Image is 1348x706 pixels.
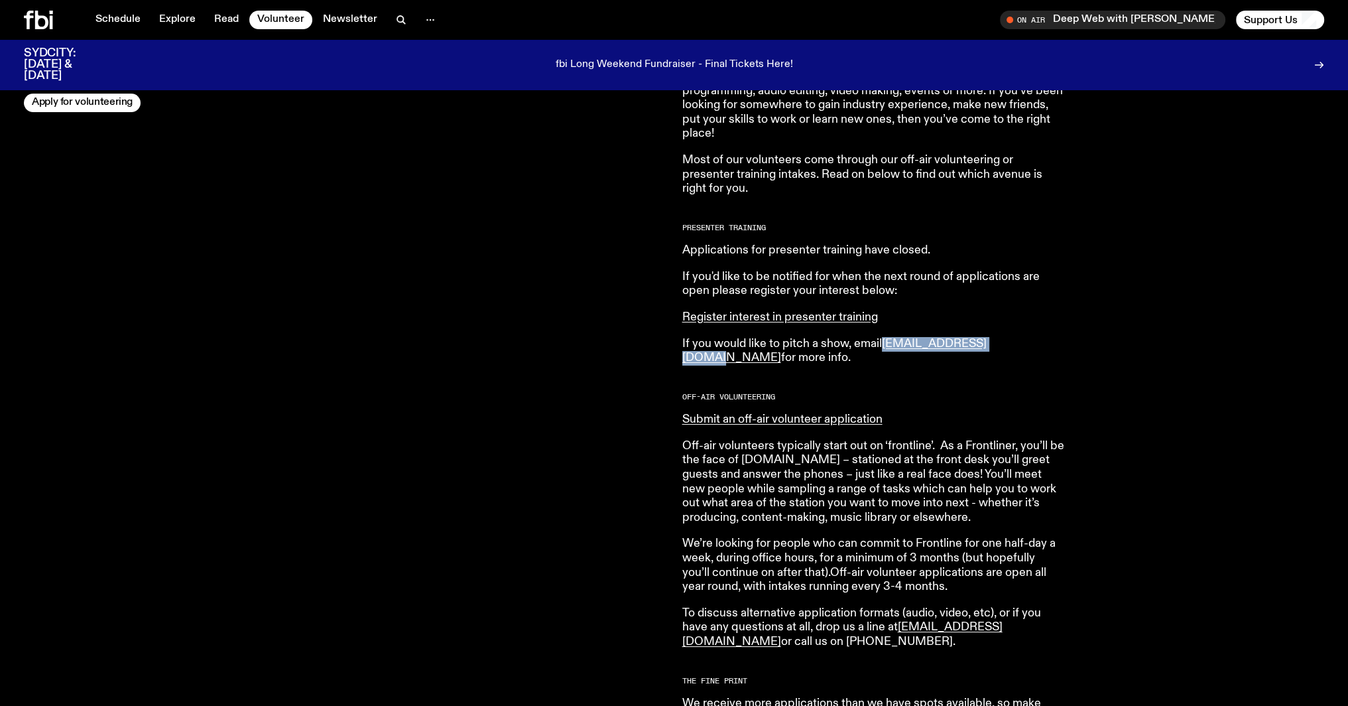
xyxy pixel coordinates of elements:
p: fbi Long Weekend Fundraiser - Final Tickets Here! [556,59,793,71]
p: Most of our volunteers come through our off-air volunteering or presenter training intakes. Read ... [682,153,1064,196]
h2: The Fine Print [682,677,1064,685]
h2: Presenter Training [682,224,1064,232]
p: To discuss alternative application formats (audio, video, etc), or if you have any questions at a... [682,606,1064,650]
p: Applications for presenter training have closed. [682,244,1064,258]
p: We’re looking for people who can commit to Frontline for one half-day a week, during office hours... [682,537,1064,594]
a: Volunteer [249,11,312,29]
a: Apply for volunteering [24,94,141,112]
button: Support Us [1236,11,1324,29]
p: If you'd like to be notified for when the next round of applications are open please register you... [682,270,1064,299]
h3: SYDCITY: [DATE] & [DATE] [24,48,109,82]
a: [EMAIL_ADDRESS][DOMAIN_NAME] [682,621,1003,648]
p: If you would like to pitch a show, email for more info. [682,337,1064,366]
a: Submit an off-air volunteer application [682,413,883,425]
span: Support Us [1244,14,1298,26]
p: Off-air volunteers typically start out on ‘frontline’. As a Frontliner, you’ll be the face of [DO... [682,439,1064,526]
h2: Off-Air Volunteering [682,393,1064,401]
a: Newsletter [315,11,385,29]
a: Explore [151,11,204,29]
button: On AirDeep Web with [PERSON_NAME] [1000,11,1225,29]
a: Read [206,11,247,29]
a: Register interest in presenter training [682,311,878,323]
a: Schedule [88,11,149,29]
